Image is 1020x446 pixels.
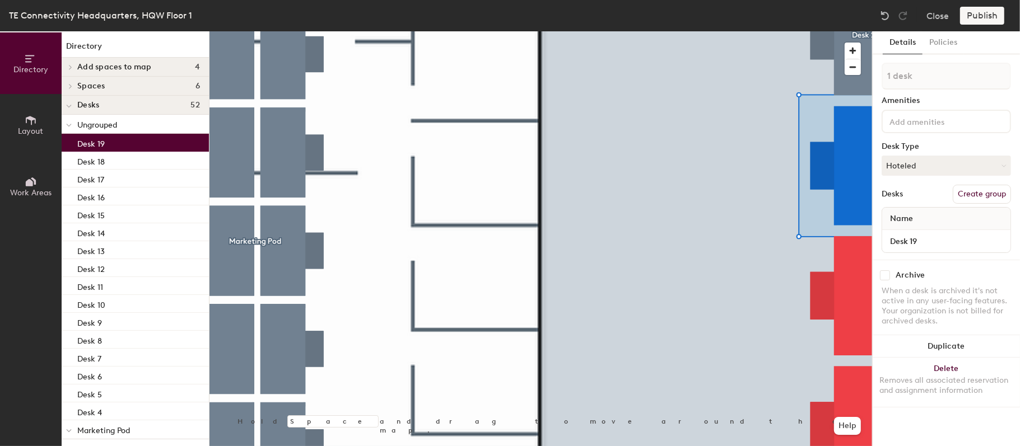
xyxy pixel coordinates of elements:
[834,417,861,435] button: Help
[77,101,99,110] span: Desks
[77,82,105,91] span: Spaces
[883,31,923,54] button: Details
[882,142,1011,151] div: Desk Type
[882,190,903,199] div: Desks
[190,101,200,110] span: 52
[62,40,209,58] h1: Directory
[77,154,105,167] p: Desk 18
[77,261,105,274] p: Desk 12
[77,297,105,310] p: Desk 10
[77,226,105,238] p: Desk 14
[77,279,103,292] p: Desk 11
[77,315,102,328] p: Desk 9
[77,351,101,364] p: Desk 7
[77,405,102,417] p: Desk 4
[873,358,1020,407] button: DeleteRemoves all associated reservation and assignment information
[77,63,152,72] span: Add spaces to map
[18,126,44,136] span: Layout
[77,172,104,185] p: Desk 17
[882,156,1011,176] button: Hoteled
[873,335,1020,358] button: Duplicate
[882,286,1011,326] div: When a desk is archived it's not active in any user-facing features. Your organization is not bil...
[77,387,102,400] p: Desk 5
[77,369,102,382] p: Desk 6
[884,209,919,229] span: Name
[926,7,949,25] button: Close
[77,120,117,130] span: Ungrouped
[887,114,988,128] input: Add amenities
[13,65,48,74] span: Directory
[195,82,200,91] span: 6
[77,190,105,203] p: Desk 16
[195,63,200,72] span: 4
[77,426,130,435] span: Marketing Pod
[884,233,1008,249] input: Unnamed desk
[77,243,105,256] p: Desk 13
[10,188,52,198] span: Work Areas
[897,10,909,21] img: Redo
[77,208,105,220] p: Desk 15
[879,375,1013,396] div: Removes all associated reservation and assignment information
[953,185,1011,204] button: Create group
[9,8,192,22] div: TE Connectivity Headquarters, HQW Floor 1
[882,96,1011,105] div: Amenities
[77,136,105,149] p: Desk 19
[77,333,102,346] p: Desk 8
[923,31,964,54] button: Policies
[896,271,925,280] div: Archive
[879,10,891,21] img: Undo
